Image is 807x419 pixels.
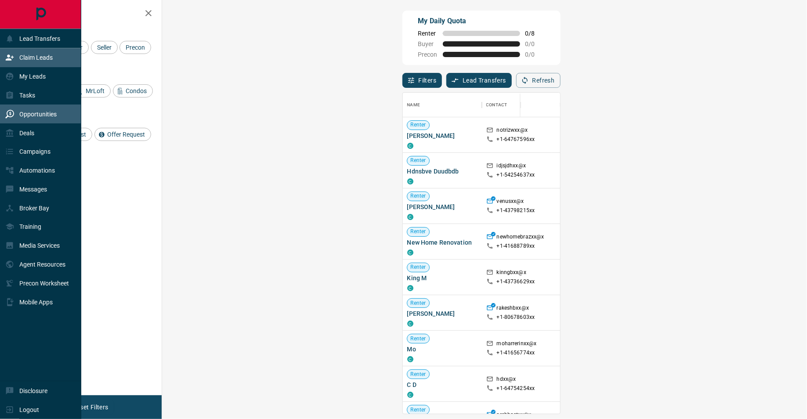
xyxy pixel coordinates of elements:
[418,30,438,37] span: Renter
[497,269,526,278] p: kinngbxx@x
[91,41,118,54] div: Seller
[407,371,430,378] span: Renter
[497,376,516,385] p: hdxx@x
[407,345,478,354] span: Mo
[418,16,545,26] p: My Daily Quota
[407,264,430,271] span: Renter
[119,41,151,54] div: Precon
[73,84,111,98] div: MrLoft
[497,385,535,392] p: +1- 64754254xx
[407,202,478,211] span: [PERSON_NAME]
[407,167,478,176] span: Hdnsbve Duudbdb
[525,30,545,37] span: 0 / 8
[497,242,535,250] p: +1- 41688789xx
[94,44,115,51] span: Seller
[94,128,151,141] div: Offer Request
[497,233,544,242] p: newhomebrazxx@x
[497,207,535,214] p: +1- 43798215xx
[407,249,413,256] div: condos.ca
[83,87,108,94] span: MrLoft
[418,51,438,58] span: Precon
[497,349,535,357] p: +1- 41656774xx
[497,304,529,314] p: rakeshbxx@x
[497,198,524,207] p: venusxx@x
[446,73,512,88] button: Lead Transfers
[407,406,430,414] span: Renter
[407,192,430,200] span: Renter
[486,93,507,117] div: Contact
[407,356,413,362] div: condos.ca
[525,51,545,58] span: 0 / 0
[67,400,114,415] button: Reset Filters
[407,228,430,235] span: Renter
[497,162,526,171] p: idjsjdhxx@x
[407,321,413,327] div: condos.ca
[407,309,478,318] span: [PERSON_NAME]
[497,136,535,143] p: +1- 64767596xx
[123,87,150,94] span: Condos
[407,93,420,117] div: Name
[407,143,413,149] div: condos.ca
[407,157,430,164] span: Renter
[407,178,413,184] div: condos.ca
[407,131,478,140] span: [PERSON_NAME]
[407,274,478,282] span: King M
[497,314,535,321] p: +1- 80678603xx
[497,171,535,179] p: +1- 54254637xx
[407,121,430,129] span: Renter
[407,335,430,343] span: Renter
[407,392,413,398] div: condos.ca
[516,73,561,88] button: Refresh
[407,214,413,220] div: condos.ca
[402,73,442,88] button: Filters
[104,131,148,138] span: Offer Request
[497,126,528,136] p: notrizwxx@x
[525,40,545,47] span: 0 / 0
[407,300,430,307] span: Renter
[28,9,153,19] h2: Filters
[497,278,535,285] p: +1- 43736629xx
[482,93,552,117] div: Contact
[123,44,148,51] span: Precon
[407,238,478,247] span: New Home Renovation
[113,84,153,98] div: Condos
[497,340,537,349] p: moharrerinxx@x
[407,285,413,291] div: condos.ca
[418,40,438,47] span: Buyer
[403,93,482,117] div: Name
[407,380,478,389] span: C D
